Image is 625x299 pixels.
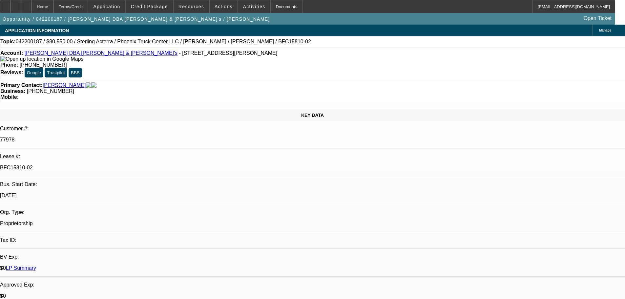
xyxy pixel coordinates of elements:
strong: Account: [0,50,23,56]
img: Open up location in Google Maps [0,56,83,62]
strong: Primary Contact: [0,82,43,88]
span: Application [93,4,120,9]
strong: Mobile: [0,94,19,100]
span: [PHONE_NUMBER] [20,62,67,68]
button: Activities [238,0,270,13]
span: Resources [178,4,204,9]
span: KEY DATA [301,113,324,118]
span: - [STREET_ADDRESS][PERSON_NAME] [179,50,278,56]
span: Credit Package [131,4,168,9]
button: BBB [69,68,82,77]
button: Credit Package [126,0,173,13]
a: [PERSON_NAME] [43,82,86,88]
strong: Business: [0,88,25,94]
span: Activities [243,4,265,9]
span: APPLICATION INFORMATION [5,28,69,33]
span: Actions [215,4,233,9]
strong: Reviews: [0,70,23,75]
span: 042200187 / $80,550.00 / Sterling Acterra / Phoenix Truck Center LLC / [PERSON_NAME] / [PERSON_NA... [16,39,311,45]
span: Opportunity / 042200187 / [PERSON_NAME] DBA [PERSON_NAME] & [PERSON_NAME]'s / [PERSON_NAME] [3,16,270,22]
button: Application [88,0,125,13]
a: Open Ticket [581,13,614,24]
button: Trustpilot [45,68,67,77]
button: Resources [174,0,209,13]
a: [PERSON_NAME] DBA [PERSON_NAME] & [PERSON_NAME]'s [25,50,177,56]
img: linkedin-icon.png [91,82,96,88]
a: View Google Maps [0,56,83,62]
strong: Topic: [0,39,16,45]
strong: Phone: [0,62,18,68]
button: Actions [210,0,238,13]
span: [PHONE_NUMBER] [27,88,74,94]
span: Manage [599,29,611,32]
button: Google [25,68,43,77]
a: LP Summary [6,265,36,271]
img: facebook-icon.png [86,82,91,88]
